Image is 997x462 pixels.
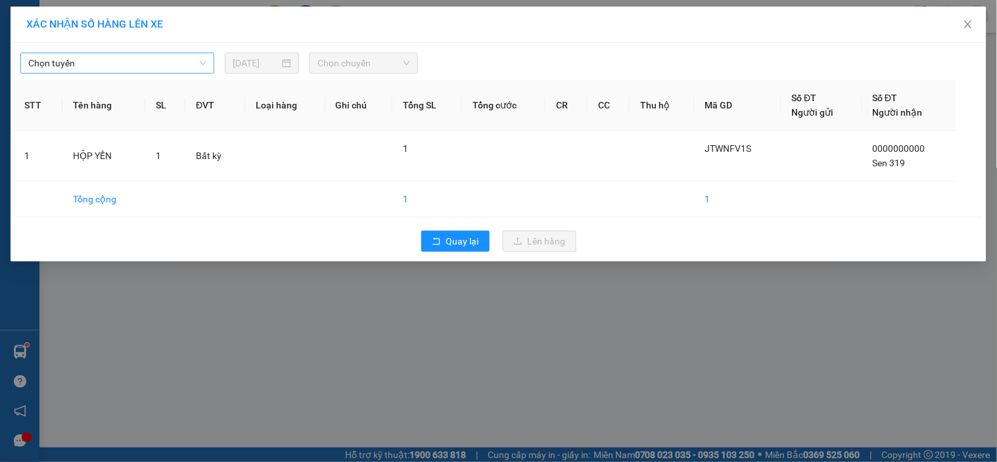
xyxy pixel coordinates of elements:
span: Chọn tuyến [28,53,206,73]
b: Cô Hai [34,9,88,29]
span: 1 [156,150,161,161]
button: uploadLên hàng [503,231,576,252]
th: SL [145,80,185,131]
th: Loại hàng [245,80,325,131]
span: 0000000000 [873,143,925,154]
span: rollback [432,237,441,247]
h2: JTWNFV1S [6,41,73,61]
th: Mã GD [695,80,781,131]
span: Sen 319 [873,158,906,168]
span: [DATE] 14:10 [118,35,166,45]
span: AyunPa [118,72,164,87]
th: Thu hộ [630,80,695,131]
span: XÁC NHẬN SỐ HÀNG LÊN XE [26,18,163,30]
span: JTWNFV1S [705,143,752,154]
th: Ghi chú [325,80,392,131]
th: CC [588,80,630,131]
td: Tổng cộng [62,181,145,218]
span: Số ĐT [873,93,898,103]
span: close [963,19,973,30]
input: 15/08/2025 [233,56,279,70]
th: Tổng cước [462,80,545,131]
span: Người gửi [792,107,834,118]
th: Tổng SL [392,80,462,131]
td: 1 [695,181,781,218]
span: 1 [403,143,408,154]
span: Chọn chuyến [317,53,410,73]
button: Close [950,7,986,43]
td: Bất kỳ [185,131,245,181]
span: Gửi: [118,50,143,66]
th: ĐVT [185,80,245,131]
span: HỘP YẾN [118,91,201,114]
span: Người nhận [873,107,923,118]
span: Quay lại [446,234,479,248]
td: HỘP YẾN [62,131,145,181]
span: Số ĐT [792,93,817,103]
th: STT [14,80,62,131]
th: CR [545,80,588,131]
button: rollbackQuay lại [421,231,490,252]
th: Tên hàng [62,80,145,131]
td: 1 [14,131,62,181]
td: 1 [392,181,462,218]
